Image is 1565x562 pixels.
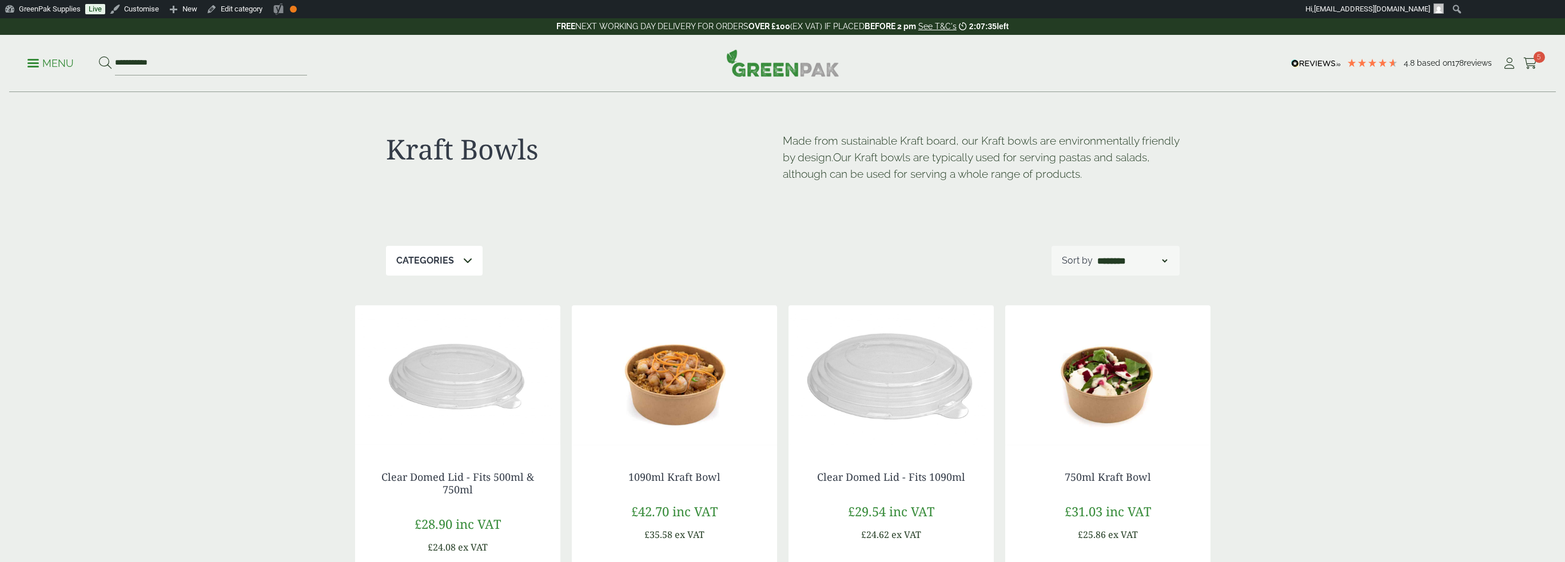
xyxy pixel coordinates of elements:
a: 5 [1523,55,1538,72]
span: reviews [1464,58,1492,67]
img: Clear Domed Lid - Fits 1000ml-0 [789,305,994,448]
a: Live [85,4,105,14]
i: Cart [1523,58,1538,69]
span: ex VAT [675,528,704,541]
h1: Kraft Bowls [386,133,783,166]
span: Based on [1417,58,1452,67]
a: Menu [27,57,74,68]
span: 178 [1452,58,1464,67]
img: REVIEWS.io [1291,59,1341,67]
span: ex VAT [891,528,921,541]
span: Made from sustainable Kraft board, our Kraft bowls are environmentally friendly by design. [783,134,1179,164]
div: OK [290,6,297,13]
span: £35.58 [644,528,672,541]
span: left [997,22,1009,31]
strong: FREE [556,22,575,31]
p: Sort by [1062,254,1093,268]
span: Our Kraft bowls are typically used for serving pastas and salads, although can be used for servin... [783,151,1150,180]
span: ex VAT [1108,528,1138,541]
a: 750ml Kraft Bowl [1065,470,1151,484]
span: £24.08 [428,541,456,553]
img: Kraft Bowl 750ml with Goats Cheese Salad Open [1005,305,1210,448]
div: 4.78 Stars [1347,58,1398,68]
span: ex VAT [458,541,488,553]
strong: OVER £100 [748,22,790,31]
span: £25.86 [1078,528,1106,541]
span: £29.54 [848,503,886,520]
a: Clear Domed Lid - Fits 500ml & 750ml [381,470,534,496]
i: My Account [1502,58,1516,69]
p: Menu [27,57,74,70]
a: 1090ml Kraft Bowl [628,470,720,484]
span: inc VAT [889,503,934,520]
a: Clear Domed Lid - Fits 1090ml [817,470,965,484]
span: inc VAT [1106,503,1151,520]
p: Categories [396,254,454,268]
img: GreenPak Supplies [726,49,839,77]
span: £24.62 [861,528,889,541]
span: £42.70 [631,503,669,520]
span: inc VAT [456,515,501,532]
span: inc VAT [672,503,718,520]
span: 5 [1534,51,1545,63]
select: Shop order [1095,254,1169,268]
span: £28.90 [415,515,452,532]
span: £31.03 [1065,503,1102,520]
img: Clear Domed Lid - Fits 750ml-0 [355,305,560,448]
img: Kraft Bowl 1090ml with Prawns and Rice [572,305,777,448]
strong: BEFORE 2 pm [865,22,916,31]
a: See T&C's [918,22,957,31]
span: [EMAIL_ADDRESS][DOMAIN_NAME] [1314,5,1430,13]
span: 2:07:35 [969,22,997,31]
span: 4.8 [1404,58,1417,67]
